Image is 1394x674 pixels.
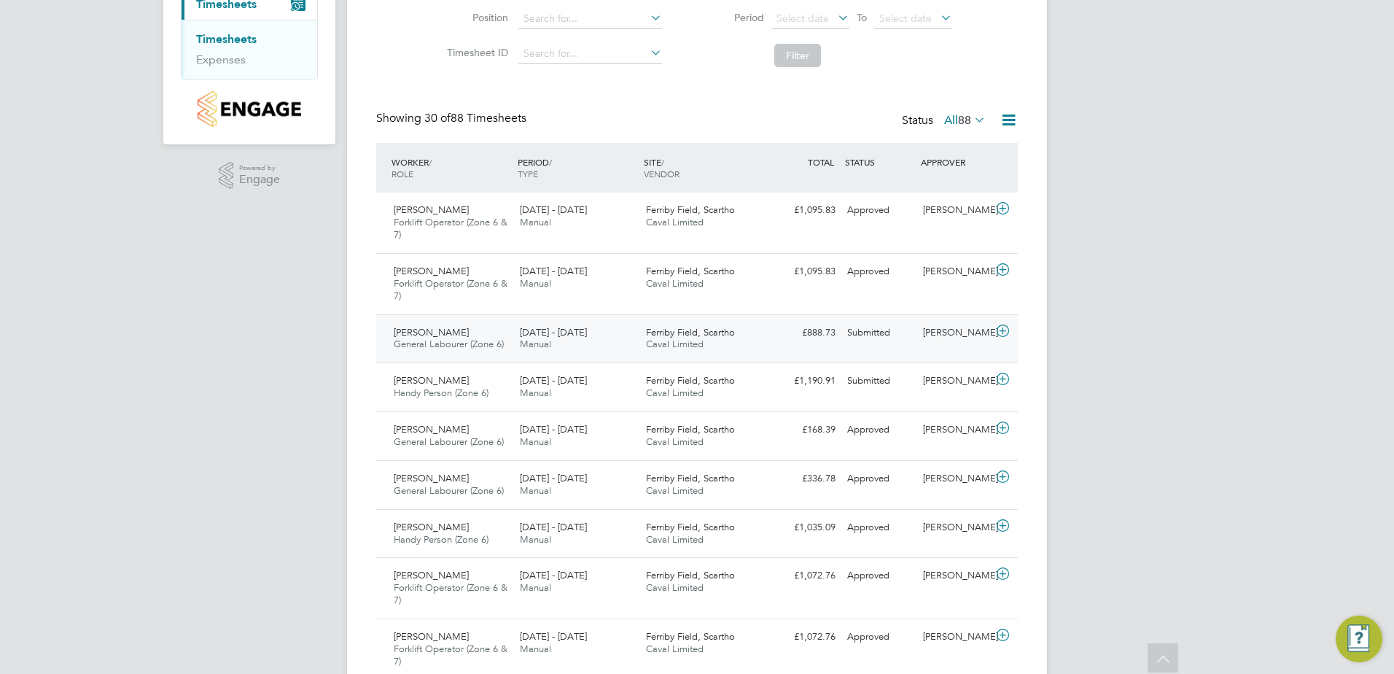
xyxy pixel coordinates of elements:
[394,521,469,533] span: [PERSON_NAME]
[394,204,469,216] span: [PERSON_NAME]
[549,156,552,168] span: /
[394,569,469,581] span: [PERSON_NAME]
[646,265,735,277] span: Ferriby Field, Scartho
[394,265,469,277] span: [PERSON_NAME]
[646,630,735,643] span: Ferriby Field, Scartho
[646,435,704,448] span: Caval Limited
[766,625,841,649] div: £1,072.76
[944,113,986,128] label: All
[646,423,735,435] span: Ferriby Field, Scartho
[198,91,300,127] img: countryside-properties-logo-retina.png
[917,369,993,393] div: [PERSON_NAME]
[917,564,993,588] div: [PERSON_NAME]
[766,198,841,222] div: £1,095.83
[879,12,932,25] span: Select date
[394,484,504,497] span: General Labourer (Zone 6)
[520,216,551,228] span: Manual
[766,516,841,540] div: £1,035.09
[394,472,469,484] span: [PERSON_NAME]
[661,156,664,168] span: /
[424,111,451,125] span: 30 of
[917,149,993,175] div: APPROVER
[181,91,318,127] a: Go to home page
[917,467,993,491] div: [PERSON_NAME]
[520,643,551,655] span: Manual
[646,277,704,290] span: Caval Limited
[841,198,917,222] div: Approved
[520,265,587,277] span: [DATE] - [DATE]
[196,32,257,46] a: Timesheets
[646,569,735,581] span: Ferriby Field, Scartho
[1336,616,1382,662] button: Engage Resource Center
[394,277,507,302] span: Forklift Operator (Zone 6 & 7)
[646,326,735,338] span: Ferriby Field, Scartho
[394,338,504,350] span: General Labourer (Zone 6)
[392,168,413,179] span: ROLE
[196,53,246,66] a: Expenses
[841,516,917,540] div: Approved
[841,369,917,393] div: Submitted
[841,564,917,588] div: Approved
[520,630,587,643] span: [DATE] - [DATE]
[394,387,488,399] span: Handy Person (Zone 6)
[376,111,529,126] div: Showing
[388,149,514,187] div: WORKER
[646,204,735,216] span: Ferriby Field, Scartho
[520,521,587,533] span: [DATE] - [DATE]
[917,418,993,442] div: [PERSON_NAME]
[766,321,841,345] div: £888.73
[520,423,587,435] span: [DATE] - [DATE]
[646,387,704,399] span: Caval Limited
[520,338,551,350] span: Manual
[774,44,821,67] button: Filter
[917,198,993,222] div: [PERSON_NAME]
[394,643,507,667] span: Forklift Operator (Zone 6 & 7)
[520,435,551,448] span: Manual
[394,630,469,643] span: [PERSON_NAME]
[646,338,704,350] span: Caval Limited
[520,569,587,581] span: [DATE] - [DATE]
[182,20,317,79] div: Timesheets
[443,11,508,24] label: Position
[841,321,917,345] div: Submitted
[646,643,704,655] span: Caval Limited
[646,472,735,484] span: Ferriby Field, Scartho
[841,418,917,442] div: Approved
[520,581,551,594] span: Manual
[443,46,508,59] label: Timesheet ID
[520,277,551,290] span: Manual
[841,467,917,491] div: Approved
[766,260,841,284] div: £1,095.83
[766,467,841,491] div: £336.78
[429,156,432,168] span: /
[841,260,917,284] div: Approved
[514,149,640,187] div: PERIOD
[917,516,993,540] div: [PERSON_NAME]
[424,111,526,125] span: 88 Timesheets
[644,168,680,179] span: VENDOR
[394,216,507,241] span: Forklift Operator (Zone 6 & 7)
[808,156,834,168] span: TOTAL
[239,162,280,174] span: Powered by
[852,8,871,27] span: To
[646,581,704,594] span: Caval Limited
[394,326,469,338] span: [PERSON_NAME]
[520,204,587,216] span: [DATE] - [DATE]
[520,533,551,546] span: Manual
[518,168,538,179] span: TYPE
[518,9,662,29] input: Search for...
[698,11,764,24] label: Period
[841,149,917,175] div: STATUS
[766,369,841,393] div: £1,190.91
[518,44,662,64] input: Search for...
[646,484,704,497] span: Caval Limited
[646,374,735,387] span: Ferriby Field, Scartho
[520,484,551,497] span: Manual
[239,174,280,186] span: Engage
[646,521,735,533] span: Ferriby Field, Scartho
[766,564,841,588] div: £1,072.76
[646,533,704,546] span: Caval Limited
[917,625,993,649] div: [PERSON_NAME]
[902,111,989,131] div: Status
[841,625,917,649] div: Approved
